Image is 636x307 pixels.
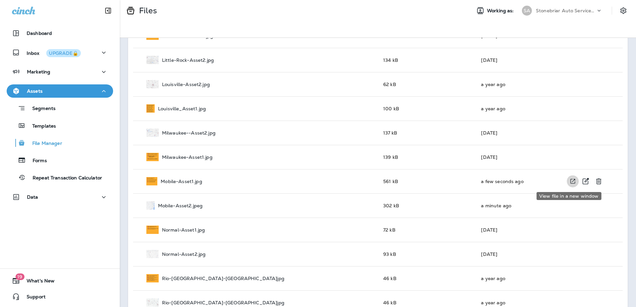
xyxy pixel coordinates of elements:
[146,104,155,113] img: Louisville_Asset1.jpg
[7,46,113,59] button: InboxUPGRADE🔒
[378,145,476,169] td: 139 kB
[158,106,206,111] p: Louisville_Asset1.jpg
[476,72,549,96] td: a year ago
[7,190,113,204] button: Data
[378,121,476,145] td: 137 kB
[476,218,549,242] td: [DATE]
[162,154,213,160] p: Milwaukee-Asset1.jpg
[162,276,284,281] p: Rio-[GEOGRAPHIC_DATA]-[GEOGRAPHIC_DATA]jpg
[46,49,81,57] button: UPGRADE🔒
[7,274,113,287] button: 19What's New
[146,201,155,210] img: Mobile-Asset2.jpeg
[378,242,476,266] td: 93 kB
[20,294,46,302] span: Support
[146,56,159,64] img: Little-Rock-Asset2.jpg
[537,192,601,200] div: View file in a new window
[476,242,549,266] td: [DATE]
[378,48,476,72] td: 134 kB
[617,5,629,17] button: Settings
[49,51,78,55] div: UPGRADE🔒
[7,136,113,150] button: File Manager
[7,153,113,167] button: Forms
[146,298,159,307] img: Rio-Grand-Valley-Asset2.jpg
[162,82,210,87] p: Louisville-Asset2.jpg
[162,57,214,63] p: Little-Rock-Asset2.jpg
[476,169,549,193] td: a few seconds ago
[146,274,159,282] img: Rio-Grand-Valley-Asset1.jpg
[27,88,43,94] p: Assets
[158,203,203,208] p: Mobile-Asset2.jpeg
[27,31,52,36] p: Dashboard
[146,226,159,234] img: Normal-Asset1.jpg
[476,48,549,72] td: [DATE]
[476,121,549,145] td: [DATE]
[7,65,113,78] button: Marketing
[136,6,157,16] p: Files
[146,153,159,161] img: Milwaukee-Asset1.jpg
[27,49,81,56] p: Inbox
[161,179,202,184] p: Mobile-Asset1.jpg
[162,227,205,233] p: Normal-Asset1.jpg
[7,101,113,115] button: Segments
[146,129,159,137] img: Milwaukee--Asset2.jpg
[27,69,50,74] p: Marketing
[146,177,157,185] img: Mobile-Asset1.jpg
[579,175,592,188] div: Rename Mobile-Asset1.jpg
[162,33,213,39] p: Little-Rock-Asset1.jpg
[20,278,55,286] span: What's New
[7,84,113,98] button: Assets
[15,273,24,280] span: 19
[7,119,113,133] button: Templates
[378,193,476,218] td: 302 kB
[476,193,549,218] td: a minute ago
[7,290,113,303] button: Support
[476,145,549,169] td: [DATE]
[487,8,515,14] span: Working as:
[99,4,117,17] button: Collapse Sidebar
[26,106,56,112] p: Segments
[378,218,476,242] td: 72 kB
[378,169,476,193] td: 561 kB
[7,170,113,184] button: Repeat Transaction Calculator
[567,175,579,187] div: View file in a new window
[146,250,159,258] img: Normal-Asset2.jpg
[162,300,284,305] p: Rio-[GEOGRAPHIC_DATA]-[GEOGRAPHIC_DATA]jpg
[26,141,62,147] p: File Manager
[536,8,596,13] p: Stonebriar Auto Services Group
[7,27,113,40] button: Dashboard
[522,6,532,16] div: SA
[26,158,47,164] p: Forms
[146,80,159,88] img: Louisville-Asset2.jpg
[592,175,605,188] div: Delete Mobile-Asset1.jpg
[26,175,102,181] p: Repeat Transaction Calculator
[162,252,206,257] p: Normal-Asset2.jpg
[27,194,38,200] p: Data
[378,266,476,290] td: 46 kB
[476,266,549,290] td: a year ago
[26,123,56,130] p: Templates
[162,130,216,136] p: Milwaukee--Asset2.jpg
[378,72,476,96] td: 62 kB
[476,96,549,121] td: a year ago
[378,96,476,121] td: 100 kB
